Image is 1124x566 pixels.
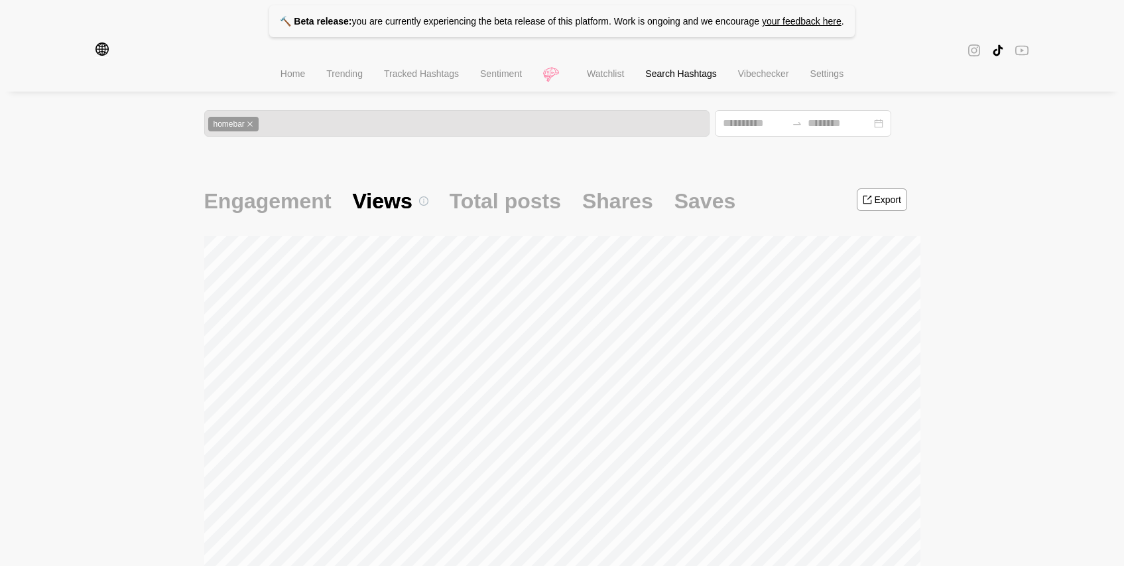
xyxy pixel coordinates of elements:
span: Engagement [204,187,332,215]
span: export [863,194,872,205]
span: close [247,121,253,127]
span: Tracked Hashtags [384,68,459,79]
span: Trending [326,68,363,79]
span: youtube [1015,42,1029,58]
span: instagram [968,42,981,58]
span: Saves [674,187,736,215]
span: info-circle [419,196,428,206]
p: you are currently experiencing the beta release of this platform. Work is ongoing and we encourage . [269,5,854,37]
span: Settings [810,68,844,79]
span: Shares [582,187,653,215]
strong: 🔨 Beta release: [280,16,351,27]
span: Sentiment [480,68,522,79]
span: Watchlist [587,68,624,79]
span: Views [353,187,428,215]
div: Export [875,194,901,205]
span: homebar [208,117,259,131]
span: global [95,42,109,58]
span: Home [281,68,305,79]
span: Search Hashtags [645,68,716,79]
span: to [792,118,802,129]
span: Vibechecker [738,68,789,79]
span: Total posts [450,187,561,215]
a: your feedback here [762,16,842,27]
span: swap-right [792,118,802,129]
